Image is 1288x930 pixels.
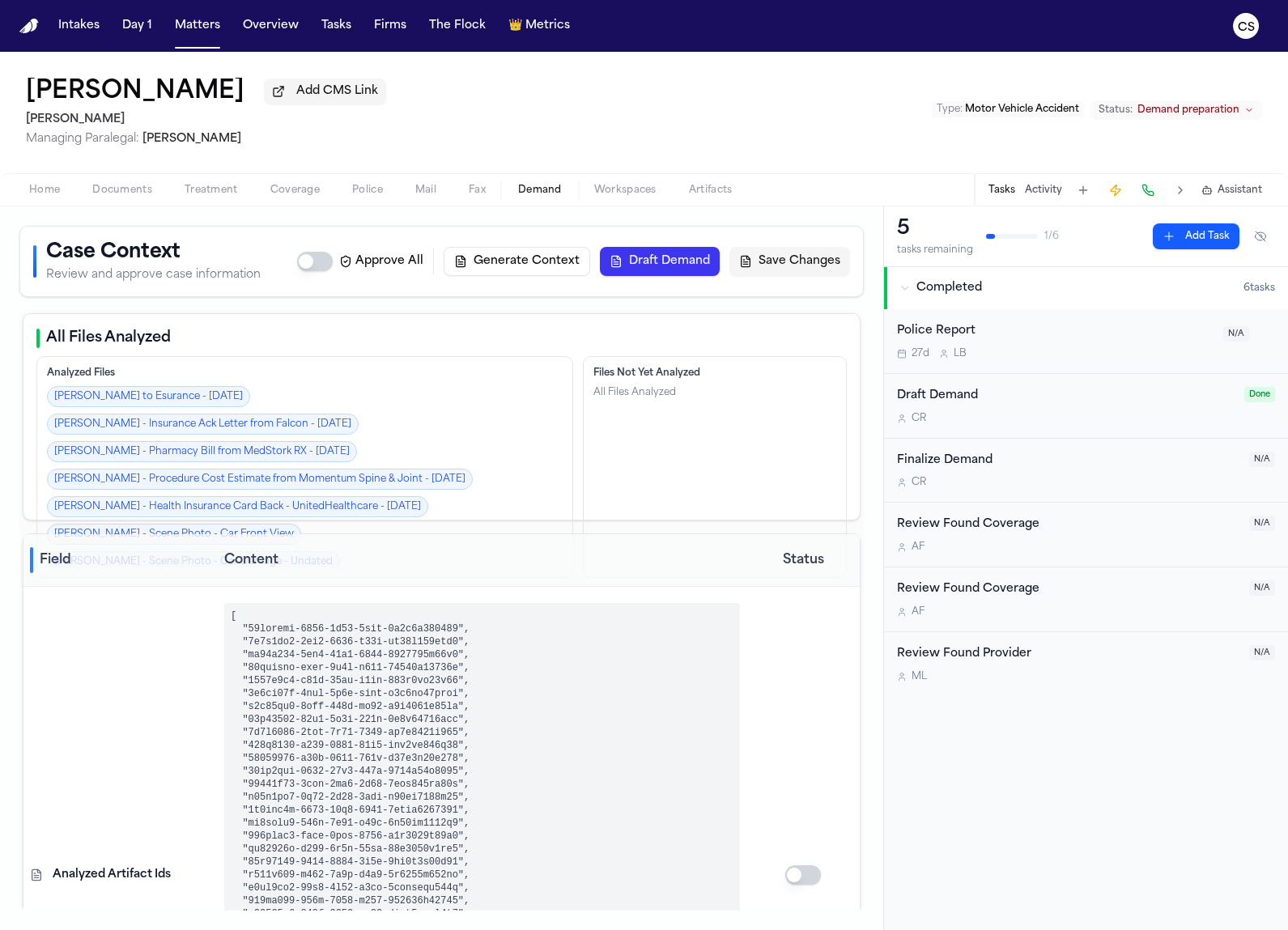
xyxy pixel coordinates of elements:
[236,11,305,40] button: Overview
[897,216,973,242] div: 5
[168,11,227,40] button: Matters
[884,567,1288,632] div: Open task: Review Found Coverage
[1249,516,1275,531] span: N/A
[600,247,720,276] button: Draft Demand
[26,78,244,107] h1: [PERSON_NAME]
[47,414,359,435] a: [PERSON_NAME] - Insurance Ack Letter from Falcon - [DATE]
[26,78,244,107] button: Edit matter name
[897,387,1235,406] div: Draft Demand
[884,439,1288,503] div: Open task: Finalize Demand
[593,386,676,399] div: All Files Analyzed
[296,83,378,100] span: Add CMS Link
[937,104,963,114] span: Type :
[1246,223,1275,249] button: Hide completed tasks (⌘⇧H)
[30,547,211,573] div: Field
[1153,223,1239,249] button: Add Task
[1025,184,1062,197] button: Activity
[508,18,522,34] span: crown
[270,184,320,197] span: Coverage
[897,645,1239,664] div: Review Found Provider
[1090,100,1262,120] button: Change status from Demand preparation
[912,347,929,360] span: 27d
[47,469,473,490] a: [PERSON_NAME] - Procedure Cost Estimate from Momentum Spine & Joint - [DATE]
[46,267,261,283] p: Review and approve case information
[47,496,428,517] a: [PERSON_NAME] - Health Insurance Card Back - UnitedHealthcare - [DATE]
[1223,326,1249,342] span: N/A
[339,253,423,270] label: Approve All
[368,11,413,40] button: Firms
[423,11,492,40] button: The Flock
[142,133,241,145] span: [PERSON_NAME]
[92,184,152,197] span: Documents
[912,605,925,618] span: A F
[1104,179,1127,202] button: Create Immediate Task
[1238,22,1255,33] text: CS
[47,524,301,545] a: [PERSON_NAME] - Scene Photo - Car Front View
[1137,179,1159,202] button: Make a Call
[746,534,860,587] th: Status
[884,503,1288,567] div: Open task: Review Found Coverage
[1137,104,1239,117] span: Demand preparation
[689,184,733,197] span: Artifacts
[1249,580,1275,596] span: N/A
[469,184,486,197] span: Fax
[594,184,657,197] span: Workspaces
[502,11,576,40] button: crownMetrics
[884,632,1288,696] div: Open task: Review Found Provider
[884,374,1288,439] div: Open task: Draft Demand
[47,367,563,380] div: Analyzed Files
[264,79,386,104] button: Add CMS Link
[116,11,159,40] button: Day 1
[46,240,261,265] h1: Case Context
[1099,104,1133,117] span: Status:
[954,347,967,360] span: L B
[897,516,1239,534] div: Review Found Coverage
[912,412,926,425] span: C R
[932,101,1084,117] button: Edit Type: Motor Vehicle Accident
[729,247,850,276] button: Save Changes
[593,367,836,380] div: Files Not Yet Analyzed
[912,476,926,489] span: C R
[525,18,570,34] span: Metrics
[897,452,1239,470] div: Finalize Demand
[1249,452,1275,467] span: N/A
[47,441,357,462] a: [PERSON_NAME] - Pharmacy Bill from MedStork RX - [DATE]
[897,244,973,257] div: tasks remaining
[53,867,171,883] span: Analyzed Artifact Ids
[218,534,746,587] th: Content
[1044,230,1059,243] span: 1 / 6
[897,580,1239,599] div: Review Found Coverage
[916,280,982,296] span: Completed
[988,184,1015,197] button: Tasks
[965,104,1079,114] span: Motor Vehicle Accident
[185,184,238,197] span: Treatment
[912,670,927,683] span: M L
[1218,184,1262,197] span: Assistant
[912,541,925,554] span: A F
[518,184,562,197] span: Demand
[26,133,139,145] span: Managing Paralegal:
[897,322,1214,341] div: Police Report
[415,184,436,197] span: Mail
[29,184,60,197] span: Home
[1244,387,1275,402] span: Done
[52,11,106,40] button: Intakes
[1249,645,1275,660] span: N/A
[47,386,250,407] a: [PERSON_NAME] to Esurance - [DATE]
[26,110,386,130] h2: [PERSON_NAME]
[1072,179,1095,202] button: Add Task
[352,184,383,197] span: Police
[884,267,1288,309] button: Completed6tasks
[1243,282,1275,295] span: 6 task s
[46,327,171,350] h2: All Files Analyzed
[19,19,39,34] a: Home
[884,309,1288,374] div: Open task: Police Report
[315,11,358,40] button: Tasks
